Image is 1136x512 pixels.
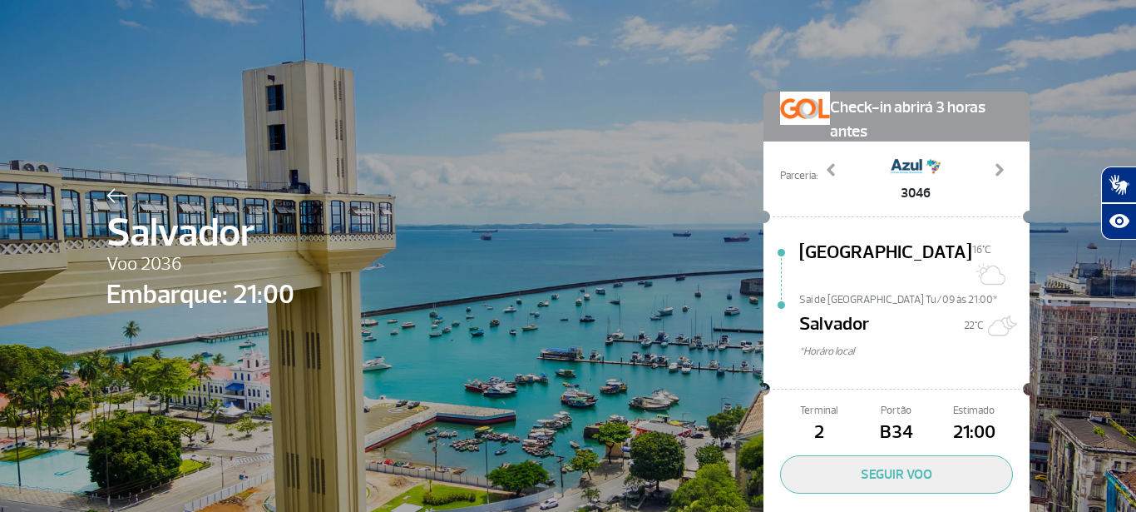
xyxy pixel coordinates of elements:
span: 21:00 [936,419,1013,447]
span: Salvador [799,311,869,344]
span: Voo 2036 [106,251,294,279]
span: 16°C [972,243,991,256]
button: SEGUIR VOO [780,455,1013,494]
button: Abrir tradutor de língua de sinais. [1101,167,1136,203]
span: Portão [857,403,935,419]
span: 22°C [964,319,984,332]
span: Parceria: [780,168,817,184]
span: Embarque: 21:00 [106,275,294,315]
span: B34 [857,419,935,447]
span: 2 [780,419,857,447]
span: Check-in abrirá 3 horas antes [830,92,1013,144]
img: Muitas nuvens [984,309,1017,342]
span: 3046 [891,183,941,203]
span: Terminal [780,403,857,419]
span: Estimado [936,403,1013,419]
span: [GEOGRAPHIC_DATA] [799,239,972,292]
img: Nevoeiro [972,257,1005,291]
button: Abrir recursos assistivos. [1101,203,1136,240]
div: Plugin de acessibilidade da Hand Talk. [1101,167,1136,240]
span: Salvador [106,203,294,263]
span: *Horáro local [799,344,1030,360]
span: Sai de [GEOGRAPHIC_DATA] Tu/09 às 21:00* [799,292,1030,304]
